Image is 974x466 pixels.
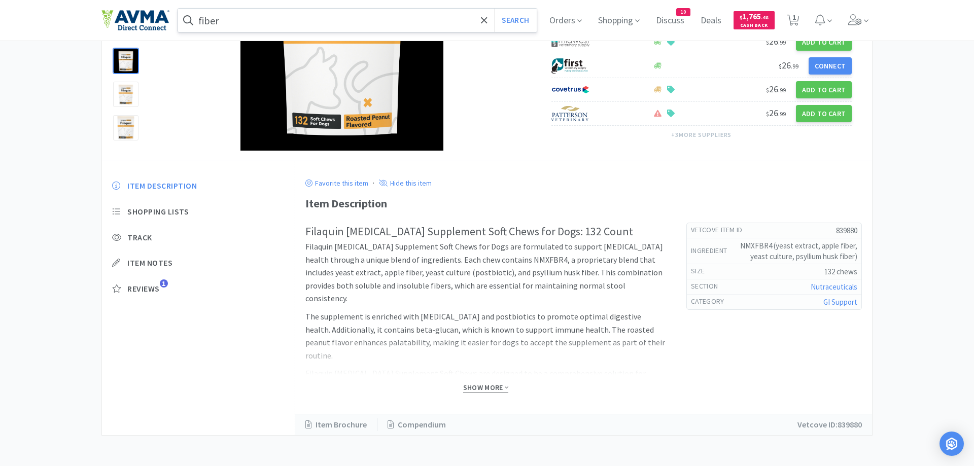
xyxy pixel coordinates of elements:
[811,282,857,292] a: Nutraceuticals
[373,176,374,190] div: ·
[691,246,735,256] h6: ingredient
[740,14,742,21] span: $
[305,223,667,240] h2: Filaquin [MEDICAL_DATA] Supplement Soft Chews for Dogs: 132 Count
[691,281,726,292] h6: Section
[797,418,862,432] p: Vetcove ID: 839880
[652,16,688,25] a: Discuss10
[778,86,786,94] span: . 99
[377,418,456,432] a: Compendium
[551,106,589,121] img: f5e969b455434c6296c6d81ef179fa71_3.png
[778,110,786,118] span: . 99
[178,9,537,32] input: Search by item, sku, manufacturer, ingredient, size...
[305,418,377,432] a: Item Brochure
[823,297,857,307] a: GI Support
[127,181,197,191] span: Item Description
[766,86,769,94] span: $
[101,10,169,31] img: e4e33dab9f054f5782a47901c742baa9_102.png
[388,178,432,188] p: Hide this item
[740,23,769,29] span: Cash Back
[305,195,862,212] div: Item Description
[766,110,769,118] span: $
[691,297,732,307] h6: Category
[713,266,857,277] h5: 132 chews
[127,206,189,217] span: Shopping Lists
[127,283,160,294] span: Reviews
[766,39,769,46] span: $
[305,240,667,305] p: Filaquin [MEDICAL_DATA] Supplement Soft Chews for Dogs are formulated to support [MEDICAL_DATA] h...
[305,310,667,362] p: The supplement is enriched with [MEDICAL_DATA] and postbiotics to promote optimal digestive healt...
[127,258,172,268] span: Item Notes
[761,14,769,21] span: . 48
[766,83,786,95] span: 26
[766,35,786,47] span: 26
[940,432,964,456] div: Open Intercom Messenger
[127,232,152,243] span: Track
[160,279,168,288] span: 1
[697,16,725,25] a: Deals
[494,9,536,32] button: Search
[666,128,737,142] button: +3more suppliers
[691,266,713,276] h6: size
[691,225,751,235] h6: Vetcove Item Id
[796,81,852,98] button: Add to Cart
[779,62,782,70] span: $
[551,34,589,50] img: 4dd14cff54a648ac9e977f0c5da9bc2e_5.png
[796,33,852,51] button: Add to Cart
[740,12,769,21] span: 1,765
[551,82,589,97] img: 77fca1acd8b6420a9015268ca798ef17_1.png
[766,107,786,119] span: 26
[734,7,775,34] a: $1,765.48Cash Back
[463,383,508,392] span: Show More
[312,178,368,188] p: Favorite this item
[791,62,798,70] span: . 99
[783,17,804,26] a: 1
[735,240,857,262] h5: NMXFBR4 (yeast extract, apple fiber, yeast culture, psyllium husk fiber)
[751,225,857,236] h5: 839880
[778,39,786,46] span: . 99
[796,105,852,122] button: Add to Cart
[551,58,589,74] img: 67d67680309e4a0bb49a5ff0391dcc42_6.png
[677,9,690,16] span: 10
[809,57,852,75] button: Connect
[779,59,798,71] span: 26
